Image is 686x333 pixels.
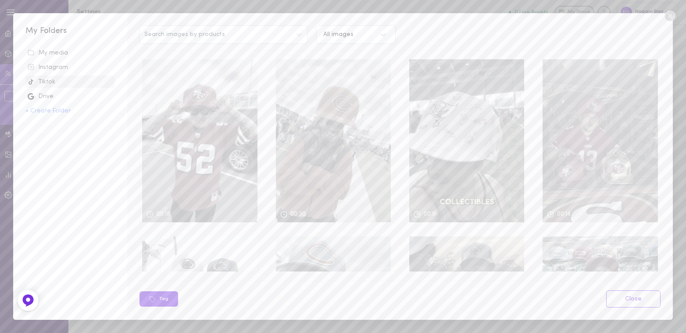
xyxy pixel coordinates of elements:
[25,108,71,114] button: + Create Folder
[25,27,67,35] span: My Folders
[280,211,306,218] div: 00:30
[28,63,113,72] div: Instagram
[139,291,178,307] button: Tag
[606,290,661,308] a: Close
[146,211,170,218] div: 00:18
[144,32,225,38] span: Search images by products
[25,47,115,59] span: unsorted
[547,211,571,218] div: 00:14
[28,78,113,87] div: Tiktok
[28,49,113,58] div: My media
[323,32,354,38] div: All images
[21,294,35,307] img: Feedback Button
[414,211,436,218] div: 00:11
[28,92,113,101] div: Drive
[127,13,672,319] div: Search images by productsAll imagesvideo00:18video00:30video00:11video00:14videovideovideovideoTa...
